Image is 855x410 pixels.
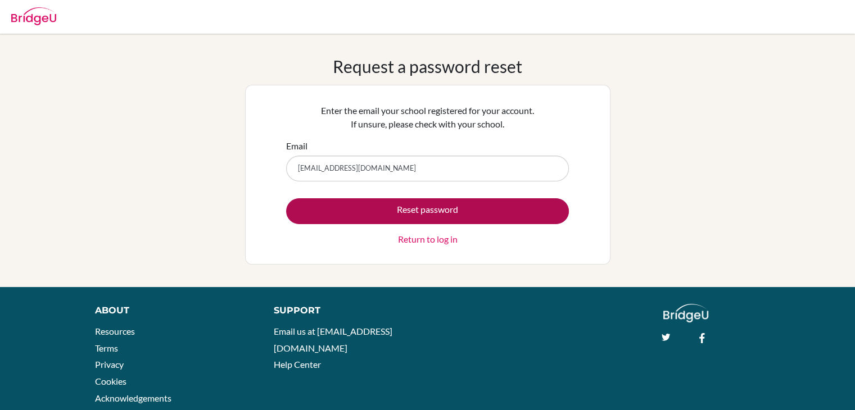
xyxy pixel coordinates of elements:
a: Acknowledgements [95,393,171,403]
a: Resources [95,326,135,336]
button: Reset password [286,198,569,224]
a: Return to log in [398,233,458,246]
a: Cookies [95,376,126,386]
a: Privacy [95,359,124,370]
img: logo_white@2x-f4f0deed5e89b7ecb1c2cc34c3e3d731f90f0f143d5ea2071677605dd97b5244.png [663,304,709,322]
div: Support [274,304,415,317]
a: Email us at [EMAIL_ADDRESS][DOMAIN_NAME] [274,326,392,353]
h1: Request a password reset [333,56,522,76]
p: Enter the email your school registered for your account. If unsure, please check with your school. [286,104,569,131]
label: Email [286,139,307,153]
img: Bridge-U [11,7,56,25]
a: Terms [95,343,118,353]
div: About [95,304,248,317]
a: Help Center [274,359,321,370]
